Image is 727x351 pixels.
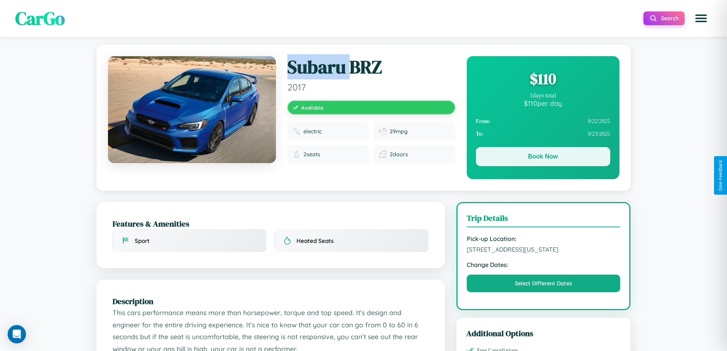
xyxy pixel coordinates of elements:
[293,150,300,158] img: Seats
[108,56,276,163] img: Subaru BRZ 2017
[113,296,429,307] h2: Description
[301,104,324,111] span: Available
[643,11,685,25] button: Search
[476,115,610,128] div: 9 / 22 / 2025
[303,151,320,158] span: 2 seats
[15,6,65,31] span: CarGo
[476,92,610,99] div: 1 days total
[476,99,610,107] div: $ 110 per day
[690,8,712,29] button: Open menu
[476,68,610,89] div: $ 110
[113,218,429,229] h2: Features & Amenities
[476,131,484,137] strong: To:
[476,128,610,140] div: 9 / 23 / 2025
[8,325,26,343] div: Open Intercom Messenger
[135,237,150,244] span: Sport
[293,128,300,135] img: Fuel type
[390,128,408,135] span: 29 mpg
[467,261,621,269] strong: Change Dates:
[467,212,621,227] h3: Trip Details
[476,118,491,125] strong: From:
[287,81,455,93] span: 2017
[379,128,387,135] img: Fuel efficiency
[287,56,455,78] h1: Subaru BRZ
[476,147,610,166] button: Book Now
[661,15,679,22] span: Search
[303,128,322,135] span: electric
[718,160,723,191] div: Give Feedback
[467,275,621,292] button: Select Different Dates
[467,235,621,243] strong: Pick-up Location:
[390,151,408,158] span: 2 doors
[466,328,621,339] h3: Additional Options
[297,237,334,244] span: Heated Seats
[467,246,621,253] span: [STREET_ADDRESS][US_STATE]
[379,150,387,158] img: Doors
